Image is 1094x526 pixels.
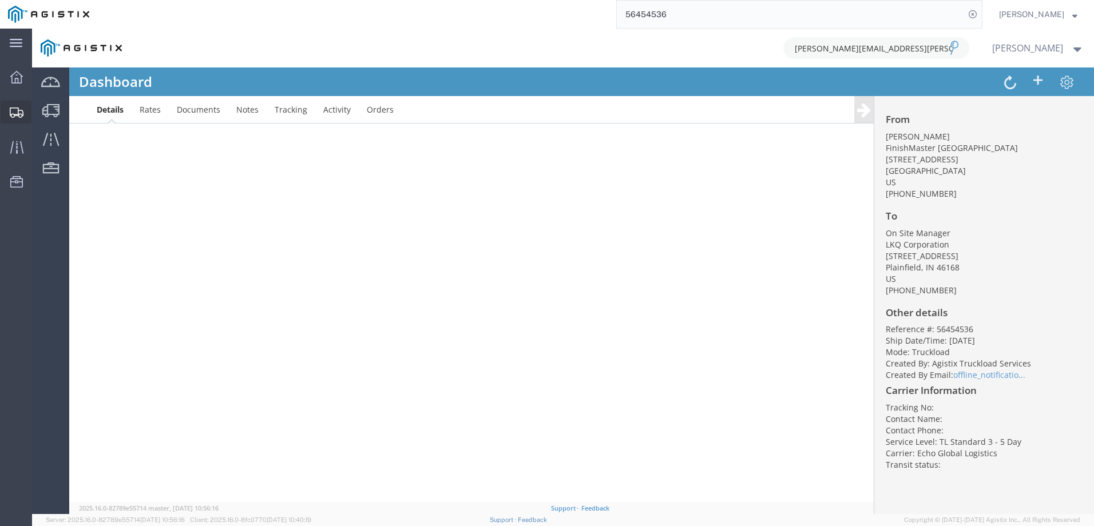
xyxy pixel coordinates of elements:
button: [PERSON_NAME] [998,7,1078,21]
span: Client: 2025.16.0-8fc0770 [190,516,311,523]
span: Server: 2025.16.0-82789e55714 [46,516,185,523]
iframe: FS Legacy Container [32,29,1094,514]
span: [DATE] 10:40:19 [267,516,311,523]
a: Support [490,516,518,523]
span: Copyright © [DATE]-[DATE] Agistix Inc., All Rights Reserved [904,515,1080,525]
span: [DATE] 10:56:16 [140,516,185,523]
img: logo [8,6,89,23]
input: Search for shipment number, reference number [617,1,965,28]
a: Feedback [518,516,547,523]
span: Nathan Seeley [999,8,1064,21]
